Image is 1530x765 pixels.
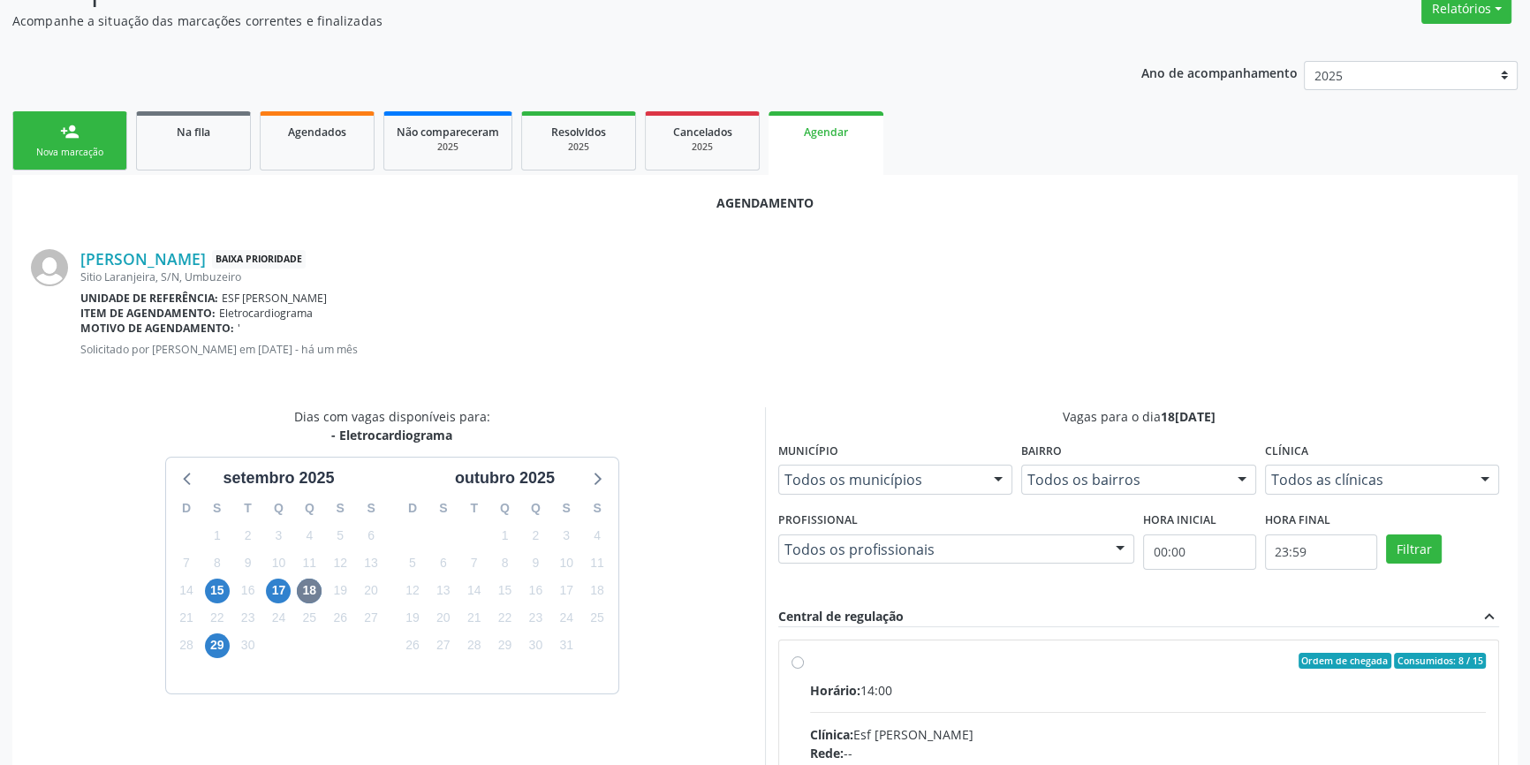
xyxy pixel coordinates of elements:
[492,633,517,658] span: quarta-feira, 29 de outubro de 2025
[462,606,487,631] span: terça-feira, 21 de outubro de 2025
[397,140,499,154] div: 2025
[177,125,210,140] span: Na fila
[554,579,579,603] span: sexta-feira, 17 de outubro de 2025
[288,125,346,140] span: Agendados
[400,579,425,603] span: domingo, 12 de outubro de 2025
[585,579,610,603] span: sábado, 18 de outubro de 2025
[778,407,1499,426] div: Vagas para o dia
[778,507,858,534] label: Profissional
[80,321,234,336] b: Motivo de agendamento:
[328,579,352,603] span: sexta-feira, 19 de setembro de 2025
[236,523,261,548] span: terça-feira, 2 de setembro de 2025
[431,633,456,658] span: segunda-feira, 27 de outubro de 2025
[238,321,240,336] span: '
[201,495,232,522] div: S
[804,125,848,140] span: Agendar
[1265,507,1330,534] label: Hora final
[1021,438,1062,466] label: Bairro
[582,495,613,522] div: S
[359,550,383,575] span: sábado, 13 de setembro de 2025
[585,523,610,548] span: sábado, 4 de outubro de 2025
[297,523,322,548] span: quinta-feira, 4 de setembro de 2025
[328,550,352,575] span: sexta-feira, 12 de setembro de 2025
[294,495,325,522] div: Q
[171,495,202,522] div: D
[523,550,548,575] span: quinta-feira, 9 de outubro de 2025
[658,140,746,154] div: 2025
[585,550,610,575] span: sábado, 11 de outubro de 2025
[297,606,322,631] span: quinta-feira, 25 de setembro de 2025
[431,606,456,631] span: segunda-feira, 20 de outubro de 2025
[810,726,853,743] span: Clínica:
[778,438,838,466] label: Município
[325,495,356,522] div: S
[1394,653,1486,669] span: Consumidos: 8 / 15
[1143,534,1256,570] input: Selecione o horário
[489,495,520,522] div: Q
[236,633,261,658] span: terça-feira, 30 de setembro de 2025
[205,579,230,603] span: segunda-feira, 15 de setembro de 2025
[1265,534,1378,570] input: Selecione o horário
[810,682,860,699] span: Horário:
[523,579,548,603] span: quinta-feira, 16 de outubro de 2025
[80,342,1499,357] p: Solicitado por [PERSON_NAME] em [DATE] - há um mês
[462,633,487,658] span: terça-feira, 28 de outubro de 2025
[462,579,487,603] span: terça-feira, 14 de outubro de 2025
[80,249,206,269] a: [PERSON_NAME]
[205,550,230,575] span: segunda-feira, 8 de setembro de 2025
[492,579,517,603] span: quarta-feira, 15 de outubro de 2025
[328,523,352,548] span: sexta-feira, 5 de setembro de 2025
[523,606,548,631] span: quinta-feira, 23 de outubro de 2025
[534,140,623,154] div: 2025
[520,495,551,522] div: Q
[236,579,261,603] span: terça-feira, 16 de setembro de 2025
[205,633,230,658] span: segunda-feira, 29 de setembro de 2025
[492,606,517,631] span: quarta-feira, 22 de outubro de 2025
[523,633,548,658] span: quinta-feira, 30 de outubro de 2025
[31,193,1499,212] div: Agendamento
[448,466,562,490] div: outubro 2025
[12,11,1066,30] p: Acompanhe a situação das marcações correntes e finalizadas
[431,579,456,603] span: segunda-feira, 13 de outubro de 2025
[778,607,904,626] div: Central de regulação
[263,495,294,522] div: Q
[554,523,579,548] span: sexta-feira, 3 de outubro de 2025
[400,606,425,631] span: domingo, 19 de outubro de 2025
[266,523,291,548] span: quarta-feira, 3 de setembro de 2025
[328,606,352,631] span: sexta-feira, 26 de setembro de 2025
[1143,507,1216,534] label: Hora inicial
[523,523,548,548] span: quinta-feira, 2 de outubro de 2025
[294,426,490,444] div: - Eletrocardiograma
[810,744,1486,762] div: --
[174,550,199,575] span: domingo, 7 de setembro de 2025
[356,495,387,522] div: S
[398,495,428,522] div: D
[784,471,976,489] span: Todos os municípios
[222,291,327,306] span: ESF [PERSON_NAME]
[266,550,291,575] span: quarta-feira, 10 de setembro de 2025
[1265,438,1308,466] label: Clínica
[400,633,425,658] span: domingo, 26 de outubro de 2025
[31,249,68,286] img: img
[810,725,1486,744] div: Esf [PERSON_NAME]
[397,125,499,140] span: Não compareceram
[297,550,322,575] span: quinta-feira, 11 de setembro de 2025
[219,306,313,321] span: Eletrocardiograma
[236,550,261,575] span: terça-feira, 9 de setembro de 2025
[462,550,487,575] span: terça-feira, 7 de outubro de 2025
[1161,408,1216,425] span: 18[DATE]
[297,579,322,603] span: quinta-feira, 18 de setembro de 2025
[266,579,291,603] span: quarta-feira, 17 de setembro de 2025
[232,495,263,522] div: T
[551,125,606,140] span: Resolvidos
[492,550,517,575] span: quarta-feira, 8 de outubro de 2025
[294,407,490,444] div: Dias com vagas disponíveis para:
[554,550,579,575] span: sexta-feira, 10 de outubro de 2025
[359,606,383,631] span: sábado, 27 de setembro de 2025
[1386,534,1442,564] button: Filtrar
[205,523,230,548] span: segunda-feira, 1 de setembro de 2025
[266,606,291,631] span: quarta-feira, 24 de setembro de 2025
[1141,61,1298,83] p: Ano de acompanhamento
[428,495,458,522] div: S
[784,541,1098,558] span: Todos os profissionais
